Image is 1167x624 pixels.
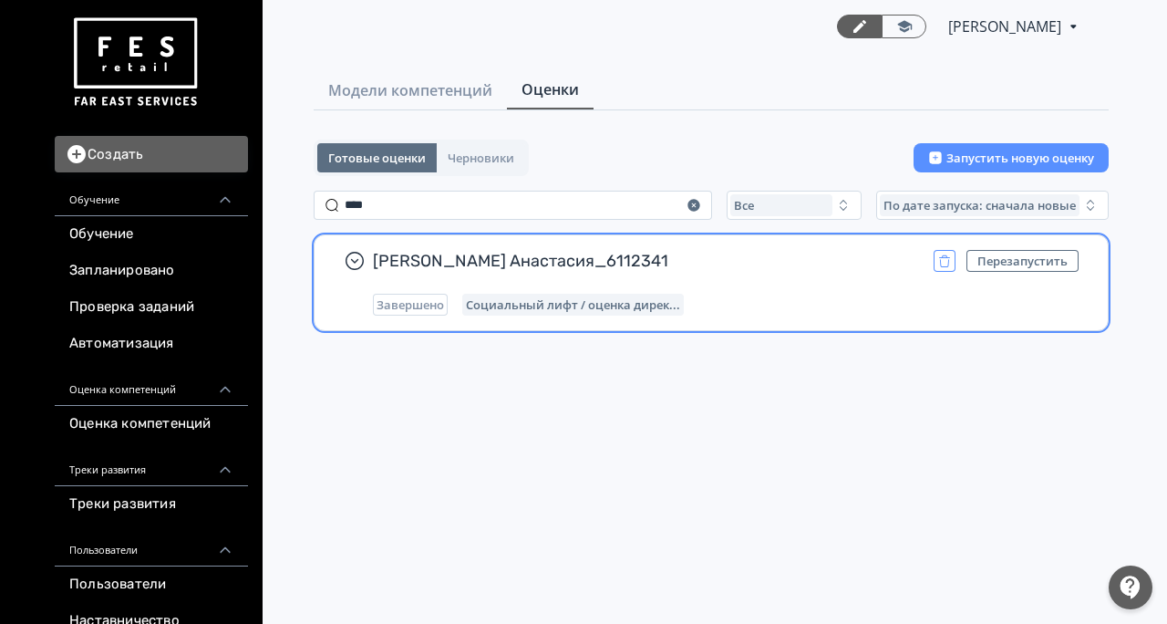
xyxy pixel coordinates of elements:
[734,198,754,213] span: Все
[55,567,248,603] a: Пользователи
[55,523,248,567] div: Пользователи
[55,136,248,172] button: Создать
[876,191,1109,220] button: По дате запуска: сначала новые
[522,78,579,100] span: Оценки
[328,151,426,165] span: Готовые оценки
[437,143,525,172] button: Черновики
[727,191,862,220] button: Все
[55,442,248,486] div: Треки развития
[55,172,248,216] div: Обучение
[466,297,680,312] span: Социальный лифт / оценка директора магазина
[373,250,919,272] span: [PERSON_NAME] Анастасия_6112341
[55,326,248,362] a: Автоматизация
[966,250,1079,272] button: Перезапустить
[882,15,926,38] a: Переключиться в режим ученика
[914,143,1109,172] button: Запустить новую оценку
[69,11,201,114] img: https://files.teachbase.ru/system/account/57463/logo/medium-936fc5084dd2c598f50a98b9cbe0469a.png
[55,216,248,253] a: Обучение
[328,79,492,101] span: Модели компетенций
[55,406,248,442] a: Оценка компетенций
[55,289,248,326] a: Проверка заданий
[377,297,444,312] span: Завершено
[883,198,1076,213] span: По дате запуска: сначала новые
[948,16,1064,37] span: Светлана Илюхина
[317,143,437,172] button: Готовые оценки
[55,253,248,289] a: Запланировано
[448,151,514,165] span: Черновики
[55,486,248,523] a: Треки развития
[55,362,248,406] div: Оценка компетенций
